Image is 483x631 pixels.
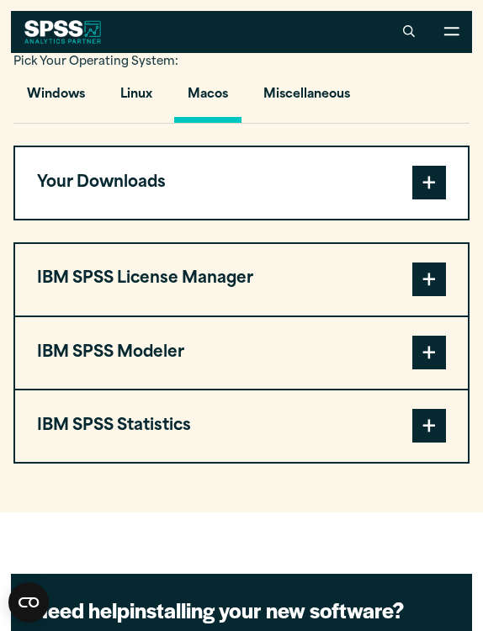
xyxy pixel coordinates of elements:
img: SPSS White Logo [24,20,101,44]
strong: Need help [33,595,130,624]
button: IBM SPSS Statistics [15,390,468,462]
button: IBM SPSS License Manager [15,244,468,315]
button: Your Downloads [15,147,468,219]
button: Miscellaneous [250,75,364,123]
button: Windows [13,75,98,123]
span: Pick Your Operating System: [13,56,178,67]
button: IBM SPSS Modeler [15,317,468,389]
button: Linux [107,75,166,123]
h2: installing your new software? [33,596,451,623]
button: Macos [174,75,241,123]
button: Open CMP widget [8,582,49,623]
